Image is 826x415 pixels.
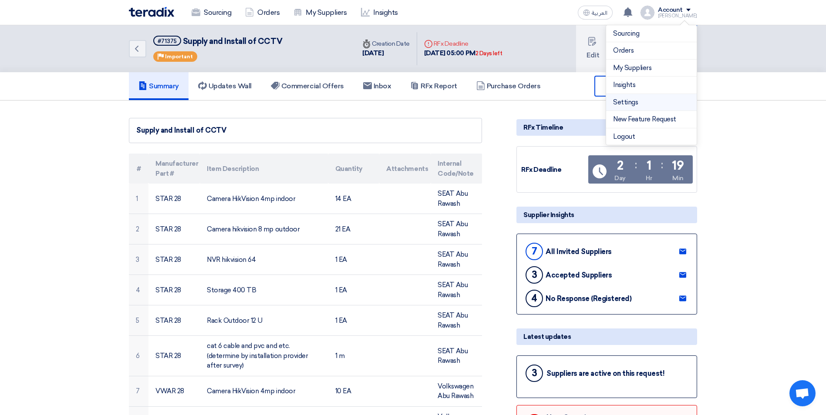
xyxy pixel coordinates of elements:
span: Important [165,54,193,60]
a: New Feature Request [613,114,690,124]
a: My Suppliers [287,3,354,22]
td: STAR 28 [148,214,200,244]
li: Logout [606,128,697,145]
td: 4 [129,275,148,305]
th: Manufacturer Part # [148,154,200,184]
th: Attachments [379,154,431,184]
div: Hr [646,174,652,183]
div: RFx Timeline [516,119,697,136]
td: 1 EA [328,244,380,275]
td: 1 m [328,336,380,376]
td: Camera hikvision 8 mp outdoor [200,214,328,244]
td: SEAT Abu Rawash [431,275,482,305]
div: : [661,157,663,173]
div: #71375 [158,38,177,44]
button: العربية [578,6,613,20]
td: SEAT Abu Rawash [431,244,482,275]
a: RFx Report [401,72,466,100]
h5: Commercial Offers [271,82,344,90]
div: Account [658,7,683,14]
td: cat 6 cable and pvc and etc. (determine by installation provider after survey) [200,336,328,376]
a: Orders [238,3,287,22]
th: Quantity [328,154,380,184]
div: 3 [526,365,543,382]
div: Day [614,174,626,183]
div: RFx Deadline [424,39,502,48]
div: Open chat [789,380,816,406]
td: NVR hikvision 64 [200,244,328,275]
div: 2 [617,160,624,172]
h5: Inbox [363,82,391,90]
td: Volkswagen Abu Rawash [431,376,482,406]
a: Sourcing [185,3,238,22]
td: Camera HikVision 4mp indoor [200,376,328,406]
div: 19 [672,160,684,172]
td: SEAT Abu Rawash [431,336,482,376]
span: العربية [592,10,607,16]
h5: RFx Report [410,82,457,90]
div: 4 [526,290,543,307]
td: 5 [129,305,148,336]
td: 3 [129,244,148,275]
img: profile_test.png [641,6,654,20]
td: 21 EA [328,214,380,244]
td: STAR 28 [148,184,200,214]
a: Inbox [354,72,401,100]
td: 1 EA [328,305,380,336]
th: Item Description [200,154,328,184]
td: STAR 28 [148,305,200,336]
td: Storage 400 TB [200,275,328,305]
td: 10 EA [328,376,380,406]
div: No Response (Registered) [546,295,631,303]
td: Camera HikVision 4mp indoor [200,184,328,214]
div: Suppliers are active on this request! [546,369,664,378]
h5: Supply and Install of CCTV [153,36,282,47]
div: 1 [647,160,651,172]
a: Settings [613,97,690,107]
div: [DATE] [362,48,410,58]
div: [DATE] 05:00 PM [424,48,502,58]
a: Insights [613,80,690,90]
div: 7 [526,243,543,260]
div: 2 Days left [475,49,502,58]
div: [PERSON_NAME] [658,13,697,18]
a: Insights [354,3,405,22]
div: : [635,157,637,173]
td: 14 EA [328,184,380,214]
th: Internal Code/Note [431,154,482,184]
span: Supply and Install of CCTV [183,37,283,46]
a: Commercial Offers [261,72,354,100]
div: 3 [526,266,543,284]
div: Latest updates [516,328,697,345]
div: Supplier Insights [516,207,697,223]
h5: Purchase Orders [476,82,541,90]
a: My Suppliers [613,63,690,73]
td: 1 EA [328,275,380,305]
a: Updates Wall [189,72,261,100]
a: Sourcing [613,29,690,39]
td: 1 [129,184,148,214]
td: SEAT Abu Rawash [431,214,482,244]
td: 2 [129,214,148,244]
div: Min [672,174,684,183]
div: Creation Date [362,39,410,48]
th: # [129,154,148,184]
td: Rack Outdoor 12 U [200,305,328,336]
div: Supply and Install of CCTV [136,125,475,136]
td: STAR 28 [148,336,200,376]
td: SEAT Abu Rawash [431,184,482,214]
td: STAR 28 [148,275,200,305]
a: Summary [129,72,189,100]
h5: Updates Wall [198,82,252,90]
a: Orders [613,46,690,56]
div: Accepted Suppliers [546,271,612,279]
td: VWAR 28 [148,376,200,406]
td: 7 [129,376,148,406]
div: RFx Deadline [521,165,587,175]
td: SEAT Abu Rawash [431,305,482,336]
img: Teradix logo [129,7,174,17]
a: Purchase Orders [467,72,550,100]
button: Edit [576,25,610,72]
td: STAR 28 [148,244,200,275]
td: 6 [129,336,148,376]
